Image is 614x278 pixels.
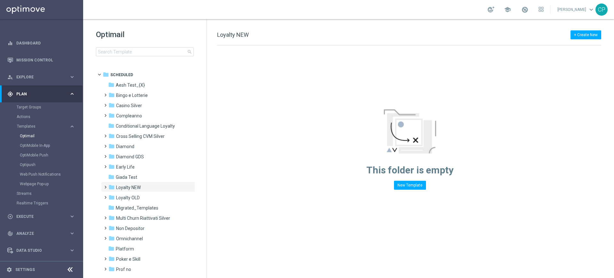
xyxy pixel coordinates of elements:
a: Streams [17,191,67,196]
a: Target Groups [17,105,67,110]
i: folder [108,204,114,211]
i: keyboard_arrow_right [69,74,75,80]
div: Templates [17,122,83,189]
i: track_changes [7,231,13,236]
div: Execute [7,214,69,219]
i: folder [108,256,115,262]
span: Poker e Skill [116,256,140,262]
a: Optipush [20,162,67,167]
a: Optibot [16,259,67,276]
div: Actions [17,112,83,122]
span: Plan [16,92,69,96]
button: track_changes Analyze keyboard_arrow_right [7,231,75,236]
i: folder [108,163,115,170]
a: Optimail [20,133,67,139]
button: person_search Explore keyboard_arrow_right [7,75,75,80]
span: Early Life [116,164,135,170]
div: Optimail [20,131,83,141]
span: Loyalty OLD [116,195,140,201]
button: + Create New [571,30,601,39]
div: Optibot [7,259,75,276]
span: This folder is empty [366,164,453,176]
a: Actions [17,114,67,119]
span: Bingo e Lotterie [116,92,148,98]
i: folder [108,174,114,180]
span: Aesh Test_{X} [116,82,145,88]
i: settings [6,267,12,273]
i: folder [108,215,115,221]
div: Plan [7,91,69,97]
button: New Template [394,181,426,190]
i: folder [108,92,115,98]
div: equalizer Dashboard [7,41,75,46]
i: folder [108,266,115,272]
i: folder [108,225,115,231]
i: equalizer [7,40,13,46]
img: emptyStateManageTemplates.jpg [384,109,436,154]
div: Realtime Triggers [17,198,83,208]
span: Templates [17,124,63,128]
div: OptiMobile In-App [20,141,83,150]
i: folder [108,112,115,119]
i: keyboard_arrow_right [69,123,75,130]
span: Execute [16,215,69,218]
span: Explore [16,75,69,79]
button: play_circle_outline Execute keyboard_arrow_right [7,214,75,219]
span: Multi Churn Riattivati Silver [116,215,170,221]
i: folder [108,123,114,129]
a: OptiMobile Push [20,153,67,158]
div: Dashboard [7,35,75,52]
span: Prof no [116,266,131,272]
div: Target Groups [17,102,83,112]
i: keyboard_arrow_right [69,230,75,236]
span: Loyalty NEW [217,31,249,38]
i: person_search [7,74,13,80]
span: search [187,49,192,54]
div: OptiMobile Push [20,150,83,160]
button: gps_fixed Plan keyboard_arrow_right [7,91,75,97]
i: folder [108,184,115,190]
div: Templates [17,124,69,128]
span: Migrated_Templates [116,205,158,211]
span: Omnichannel [116,236,143,242]
div: Data Studio [7,248,69,253]
span: Diamond [116,144,134,149]
span: Platform [116,246,134,252]
input: Search Template [96,47,194,56]
div: Webpage Pop-up [20,179,83,189]
button: Data Studio keyboard_arrow_right [7,248,75,253]
div: Explore [7,74,69,80]
button: Mission Control [7,58,75,63]
div: Streams [17,189,83,198]
a: Realtime Triggers [17,201,67,206]
a: Dashboard [16,35,75,52]
a: Mission Control [16,52,75,68]
i: folder [108,194,115,201]
span: Non Depositor [116,226,145,231]
a: Web Push Notifications [20,172,67,177]
div: CP [595,4,608,16]
i: folder [108,133,115,139]
span: Loyalty NEW [116,185,141,190]
i: folder [108,235,115,242]
div: Analyze [7,231,69,236]
a: Settings [15,268,35,272]
i: folder [108,245,114,252]
span: school [504,6,511,13]
span: Cross Selling CVM Silver [116,133,165,139]
i: gps_fixed [7,91,13,97]
div: Optipush [20,160,83,170]
i: keyboard_arrow_right [69,213,75,219]
span: Conditional Language Loyalty [116,123,175,129]
span: Scheduled [110,72,133,78]
span: Diamond GDS [116,154,144,160]
i: folder [103,71,109,78]
div: Web Push Notifications [20,170,83,179]
i: keyboard_arrow_right [69,91,75,97]
button: Templates keyboard_arrow_right [17,124,75,129]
